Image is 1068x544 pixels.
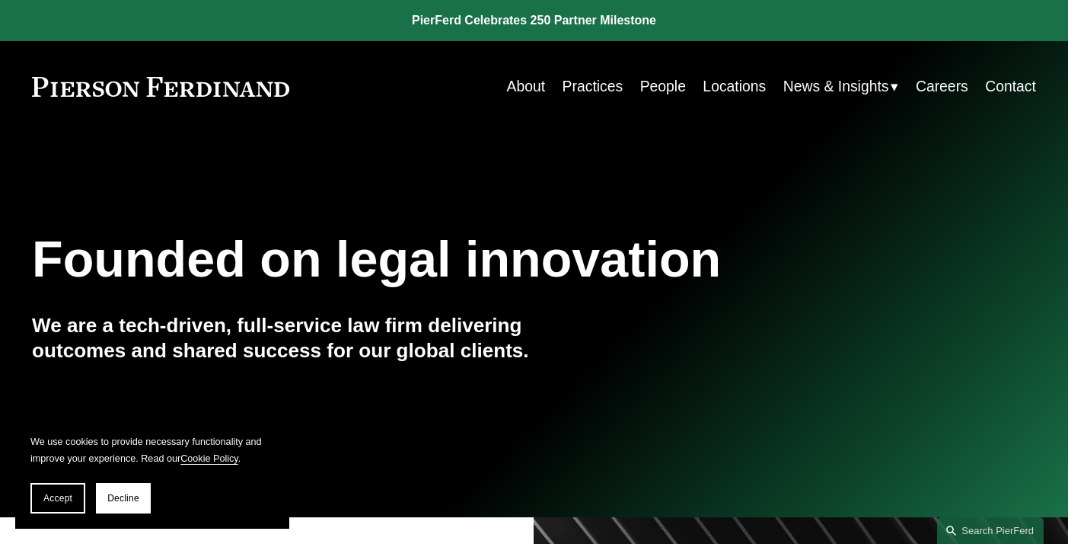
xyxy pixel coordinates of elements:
[30,434,274,468] p: We use cookies to provide necessary functionality and improve your experience. Read our .
[783,73,889,100] span: News & Insights
[703,72,766,101] a: Locations
[32,230,869,288] h1: Founded on legal innovation
[30,483,85,514] button: Accept
[640,72,686,101] a: People
[96,483,151,514] button: Decline
[180,453,238,464] a: Cookie Policy
[32,313,534,363] h4: We are a tech-driven, full-service law firm delivering outcomes and shared success for our global...
[985,72,1036,101] a: Contact
[107,493,139,504] span: Decline
[563,72,623,101] a: Practices
[937,517,1044,544] a: Search this site
[43,493,72,504] span: Accept
[15,418,289,529] section: Cookie banner
[916,72,968,101] a: Careers
[783,72,899,101] a: folder dropdown
[507,72,546,101] a: About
